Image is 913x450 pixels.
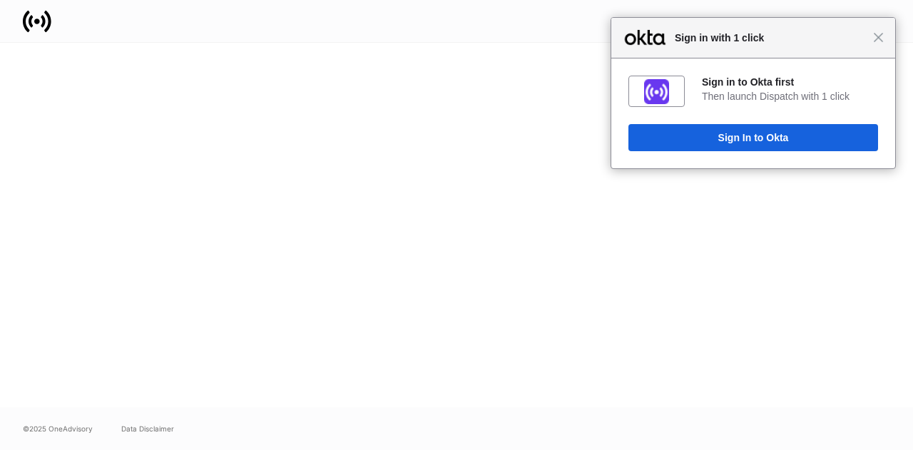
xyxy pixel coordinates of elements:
img: fs01k5qah94Ypbj7f358 [644,79,669,104]
div: Then launch Dispatch with 1 click [702,90,878,103]
button: Sign In to Okta [628,124,878,151]
span: Close [873,32,884,43]
span: © 2025 OneAdvisory [23,423,93,434]
span: Sign in with 1 click [668,29,873,46]
div: Sign in to Okta first [702,76,878,88]
a: Data Disclaimer [121,423,174,434]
